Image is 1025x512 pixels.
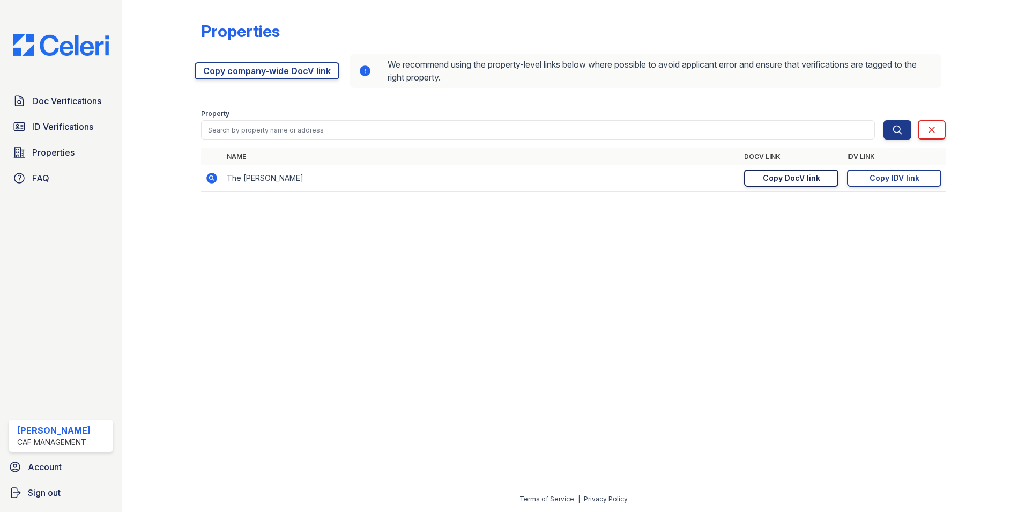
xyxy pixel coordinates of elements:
span: Sign out [28,486,61,499]
div: Copy DocV link [763,173,820,184]
span: ID Verifications [32,120,93,133]
a: Sign out [4,482,117,503]
a: Copy IDV link [847,170,941,187]
a: Properties [9,142,113,163]
label: Property [201,109,229,118]
a: Privacy Policy [584,495,628,503]
a: Terms of Service [519,495,574,503]
div: Properties [201,21,280,41]
span: Account [28,460,62,473]
div: CAF Management [17,437,91,448]
th: IDV Link [843,148,946,165]
span: Properties [32,146,75,159]
th: Name [222,148,740,165]
a: Copy company-wide DocV link [195,62,339,79]
a: Account [4,456,117,478]
div: Copy IDV link [870,173,919,184]
td: The [PERSON_NAME] [222,165,740,192]
a: ID Verifications [9,116,113,137]
div: | [578,495,580,503]
span: FAQ [32,172,49,185]
span: Doc Verifications [32,94,101,107]
a: Copy DocV link [744,170,838,187]
input: Search by property name or address [201,120,875,140]
th: DocV Link [740,148,843,165]
div: We recommend using the property-level links below where possible to avoid applicant error and ens... [350,54,941,88]
img: CE_Logo_Blue-a8612792a0a2168367f1c8372b55b34899dd931a85d93a1a3d3e32e68fde9ad4.png [4,34,117,56]
a: FAQ [9,167,113,189]
a: Doc Verifications [9,90,113,112]
div: [PERSON_NAME] [17,424,91,437]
